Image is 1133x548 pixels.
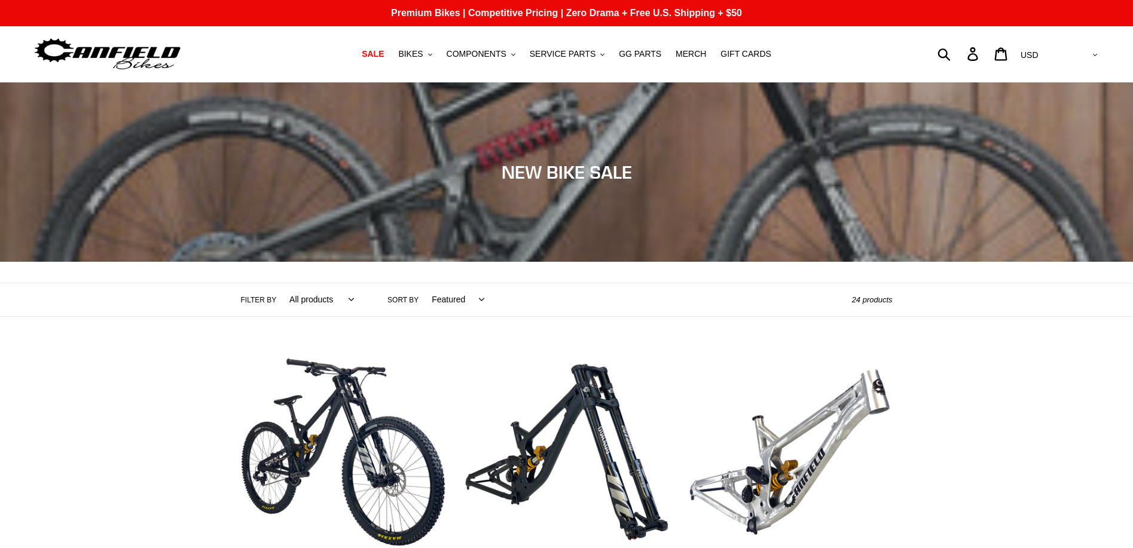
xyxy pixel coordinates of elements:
a: SALE [356,46,390,62]
button: BIKES [392,46,438,62]
span: SALE [362,49,384,59]
label: Sort by [387,295,419,305]
input: Search [944,41,975,67]
span: MERCH [676,49,706,59]
span: GIFT CARDS [720,49,771,59]
span: SERVICE PARTS [530,49,595,59]
span: GG PARTS [619,49,661,59]
button: SERVICE PARTS [524,46,610,62]
a: MERCH [670,46,712,62]
label: Filter by [241,295,277,305]
button: COMPONENTS [441,46,521,62]
span: 24 products [852,295,893,304]
span: COMPONENTS [447,49,506,59]
a: GG PARTS [613,46,667,62]
span: NEW BIKE SALE [502,161,632,183]
img: Canfield Bikes [33,35,182,73]
a: GIFT CARDS [714,46,777,62]
span: BIKES [398,49,423,59]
